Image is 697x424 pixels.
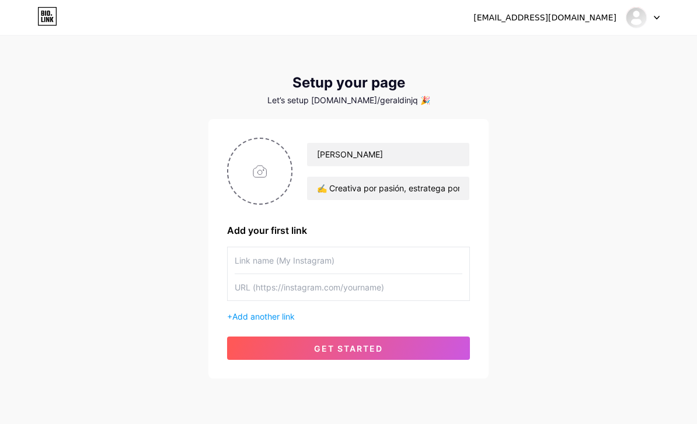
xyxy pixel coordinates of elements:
div: Add your first link [227,223,470,237]
span: Add another link [232,311,295,321]
input: Link name (My Instagram) [235,247,462,274]
div: [EMAIL_ADDRESS][DOMAIN_NAME] [473,12,616,24]
input: Your name [307,143,469,166]
img: Geraldine Nunez [625,6,647,29]
button: get started [227,337,470,360]
input: bio [307,177,469,200]
div: Setup your page [208,75,489,91]
div: Let’s setup [DOMAIN_NAME]/geraldinjq 🎉 [208,96,489,105]
span: get started [314,344,383,353]
input: URL (https://instagram.com/yourname) [235,274,462,300]
div: + [227,310,470,323]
